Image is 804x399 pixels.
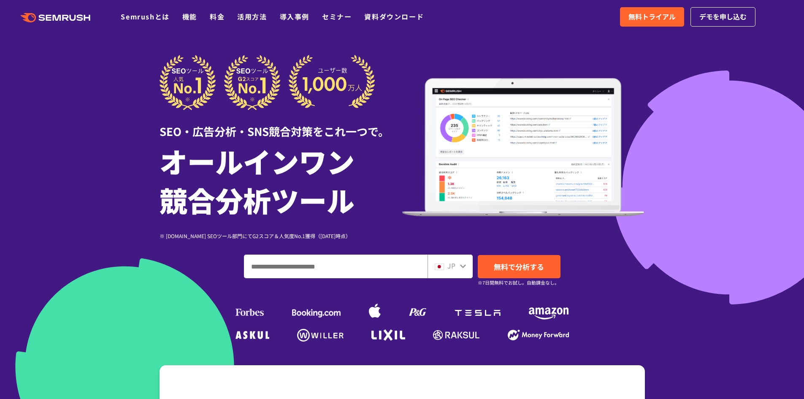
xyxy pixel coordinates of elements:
[182,11,197,22] a: 機能
[628,11,676,22] span: 無料トライアル
[160,232,402,240] div: ※ [DOMAIN_NAME] SEOツール部門にてG2スコア＆人気度No.1獲得（[DATE]時点）
[447,261,455,271] span: JP
[690,7,755,27] a: デモを申し込む
[620,7,684,27] a: 無料トライアル
[699,11,747,22] span: デモを申し込む
[121,11,169,22] a: Semrushとは
[478,255,560,278] a: 無料で分析する
[160,110,402,139] div: SEO・広告分析・SNS競合対策をこれ一つで。
[364,11,424,22] a: 資料ダウンロード
[210,11,225,22] a: 料金
[160,141,402,219] h1: オールインワン 競合分析ツール
[237,11,267,22] a: 活用方法
[494,261,544,272] span: 無料で分析する
[322,11,352,22] a: セミナー
[478,279,559,287] small: ※7日間無料でお試し。自動課金なし。
[244,255,427,278] input: ドメイン、キーワードまたはURLを入力してください
[280,11,309,22] a: 導入事例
